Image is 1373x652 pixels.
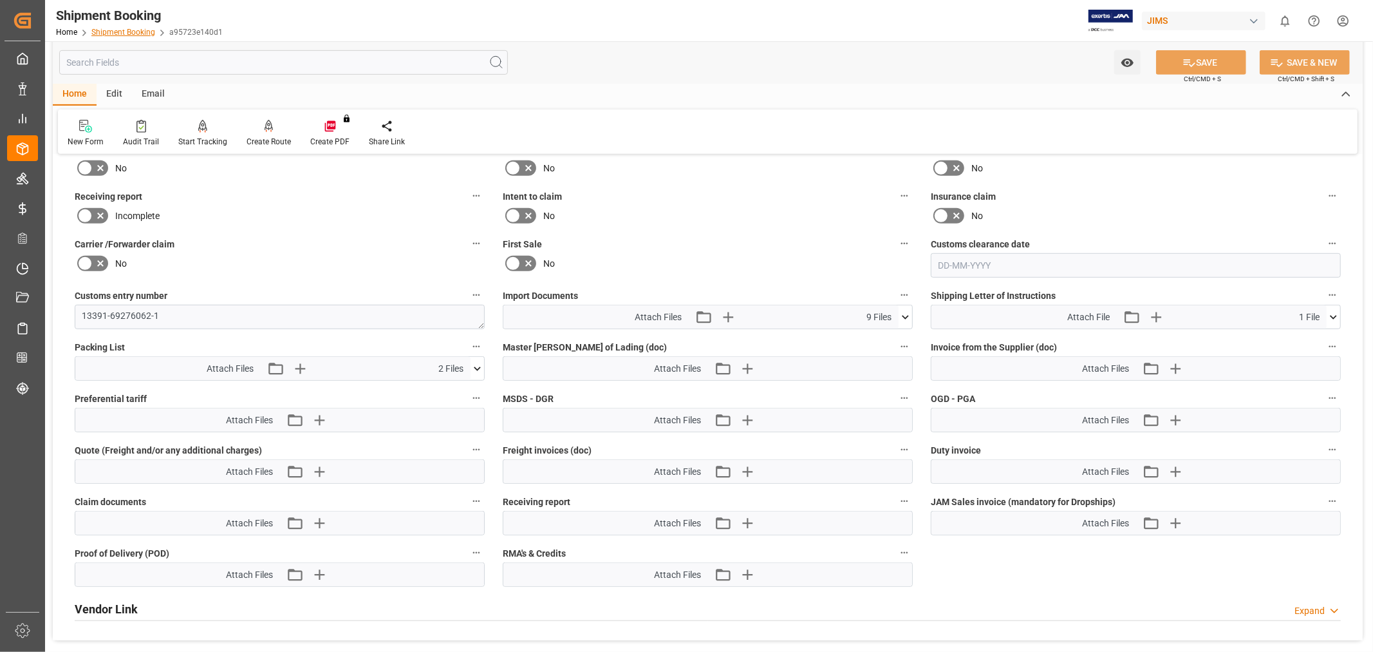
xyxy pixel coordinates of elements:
button: Carrier /Forwarder claim [468,235,485,252]
button: Invoice from the Supplier (doc) [1324,338,1341,355]
span: Customs entry number [75,289,167,303]
button: Insurance claim [1324,187,1341,204]
span: No [115,257,127,271]
a: Home [56,28,77,37]
span: No [543,209,555,223]
button: Customs entry number [468,287,485,303]
button: Claim documents [468,493,485,510]
button: RMA's & Credits [896,544,913,561]
span: No [115,162,127,175]
button: JIMS [1142,8,1271,33]
button: Packing List [468,338,485,355]
button: open menu [1114,50,1141,75]
button: SAVE [1156,50,1246,75]
button: Receiving report [468,187,485,204]
span: Attach Files [655,362,702,376]
button: Preferential tariff [468,390,485,407]
span: Attach Files [635,311,682,324]
span: Import Documents [503,289,578,303]
span: First Sale [503,238,542,251]
button: First Sale [896,235,913,252]
span: Customs clearance date [931,238,1030,251]
span: No [971,162,983,175]
button: MSDS - DGR [896,390,913,407]
span: Attach Files [227,568,274,582]
span: 1 File [1300,311,1320,324]
span: No [971,209,983,223]
span: 2 Files [439,362,464,376]
textarea: 13391-69276062-1 [75,305,485,329]
button: show 0 new notifications [1271,6,1300,35]
span: JAM Sales invoice (mandatory for Dropships) [931,495,1116,509]
span: Insurance claim [931,190,996,204]
span: Preferential tariff [75,392,147,406]
span: Ctrl/CMD + Shift + S [1278,74,1334,84]
img: Exertis%20JAM%20-%20Email%20Logo.jpg_1722504956.jpg [1088,10,1133,32]
span: Receiving report [503,495,570,509]
button: Customs clearance date [1324,235,1341,252]
span: Incomplete [115,209,160,223]
span: Intent to claim [503,190,562,204]
span: Attach Files [1083,414,1130,427]
span: MSDS - DGR [503,392,554,406]
button: Proof of Delivery (POD) [468,544,485,561]
span: RMA's & Credits [503,547,566,561]
span: Carrier /Forwarder claim [75,238,174,251]
div: Shipment Booking [56,6,223,25]
div: Expand [1294,604,1325,618]
span: Receiving report [75,190,142,204]
span: Attach Files [227,517,274,530]
button: SAVE & NEW [1260,50,1350,75]
button: Intent to claim [896,187,913,204]
button: Receiving report [896,493,913,510]
input: DD-MM-YYYY [931,253,1341,278]
div: Audit Trail [123,136,159,148]
span: Claim documents [75,495,146,509]
span: Freight invoices (doc) [503,444,592,457]
span: Invoice from the Supplier (doc) [931,341,1057,354]
button: Shipping Letter of Instructions [1324,287,1341,303]
span: No [543,162,555,175]
button: Master [PERSON_NAME] of Lading (doc) [896,338,913,355]
span: OGD - PGA [931,392,975,406]
div: Email [132,84,174,106]
input: Search Fields [59,50,508,75]
span: Attach Files [655,465,702,479]
span: Attach Files [227,414,274,427]
div: JIMS [1142,12,1266,30]
button: Duty invoice [1324,441,1341,458]
span: Attach Files [1083,517,1130,530]
span: Attach Files [1083,362,1130,376]
span: Attach Files [1083,465,1130,479]
div: New Form [68,136,104,148]
span: Quote (Freight and/or any additional charges) [75,444,262,457]
span: Master [PERSON_NAME] of Lading (doc) [503,341,667,354]
span: Shipping Letter of Instructions [931,289,1056,303]
span: Ctrl/CMD + S [1184,74,1221,84]
button: Quote (Freight and/or any additional charges) [468,441,485,458]
span: Attach Files [655,517,702,530]
div: Share Link [369,136,405,148]
button: JAM Sales invoice (mandatory for Dropships) [1324,493,1341,510]
span: Attach Files [207,362,254,376]
span: No [543,257,555,271]
span: Attach File [1068,311,1110,324]
div: Create Route [247,136,291,148]
span: Attach Files [227,465,274,479]
button: Help Center [1300,6,1329,35]
a: Shipment Booking [91,28,155,37]
span: Attach Files [655,568,702,582]
span: Packing List [75,341,125,354]
div: Edit [97,84,132,106]
span: 9 Files [867,311,892,324]
span: Attach Files [655,414,702,427]
div: Home [53,84,97,106]
button: Import Documents [896,287,913,303]
h2: Vendor Link [75,600,138,618]
button: Freight invoices (doc) [896,441,913,458]
div: Start Tracking [178,136,227,148]
span: Proof of Delivery (POD) [75,547,169,561]
span: Duty invoice [931,444,981,457]
button: OGD - PGA [1324,390,1341,407]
